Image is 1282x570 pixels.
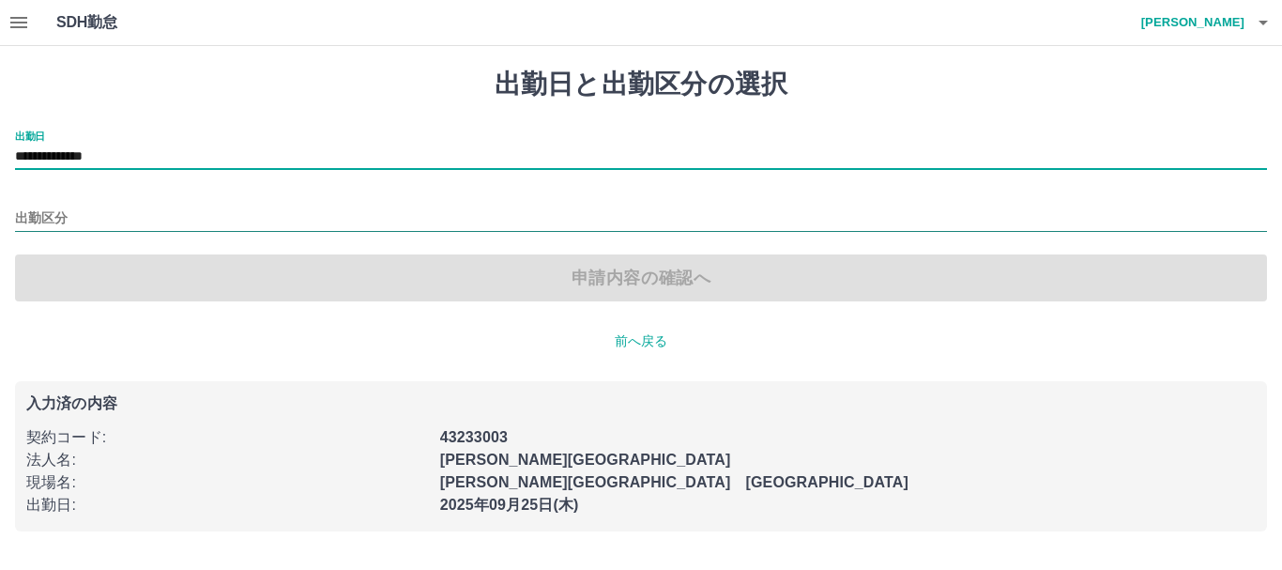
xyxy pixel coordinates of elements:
[15,129,45,143] label: 出勤日
[440,452,731,468] b: [PERSON_NAME][GEOGRAPHIC_DATA]
[15,331,1267,351] p: 前へ戻る
[440,429,508,445] b: 43233003
[26,471,429,494] p: 現場名 :
[440,497,579,513] b: 2025年09月25日(木)
[26,494,429,516] p: 出勤日 :
[26,449,429,471] p: 法人名 :
[15,69,1267,100] h1: 出勤日と出勤区分の選択
[26,426,429,449] p: 契約コード :
[26,396,1256,411] p: 入力済の内容
[440,474,908,490] b: [PERSON_NAME][GEOGRAPHIC_DATA] [GEOGRAPHIC_DATA]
